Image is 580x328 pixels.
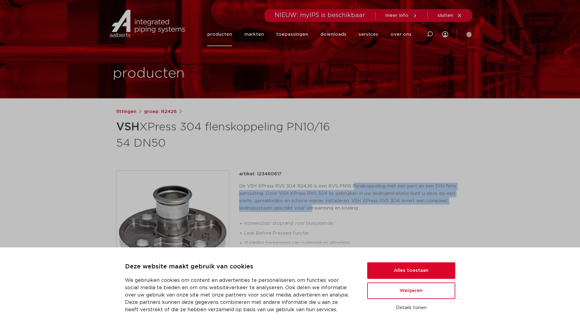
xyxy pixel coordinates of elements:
[438,13,462,18] a: sluiten
[125,277,353,313] p: We gebruiken cookies om content en advertenties te personaliseren, om functies voor social media ...
[367,303,455,313] button: Details tonen
[390,23,412,46] a: over ons
[207,23,412,46] nav: Menu
[116,118,346,151] h1: XPress 304 flenskoppeling PN10/16 54 DN50
[275,12,365,18] span: NIEUW: myIPS is beschikbaar
[144,108,177,115] a: groep: R2426
[244,23,264,46] a: markten
[385,13,418,18] a: meer info
[438,13,453,18] span: sluiten
[359,23,378,46] a: services
[113,64,185,83] h1: producten
[244,228,464,238] li: Leak Before Pressed-functie
[116,171,229,283] img: Product Image for VSH XPress 304 flenskoppeling PN10/16 54 DN50
[244,219,464,228] li: insteekstop: stoprand voor buisuiteinde
[239,183,464,212] p: De VSH XPress RVS 304 R2426 is een RVS PN16 flenskoppeling met een pers en een DIN flens aansluit...
[207,23,232,46] a: producten
[116,122,139,133] strong: VSH
[116,108,136,115] a: fittingen
[239,170,282,178] p: artikel: 123460617
[244,238,464,248] li: duidelijke herkenning van materiaal en afmeting
[367,262,455,279] button: Alles toestaan
[125,262,353,272] p: Deze website maakt gebruik van cookies
[276,23,308,46] a: toepassingen
[385,13,408,18] span: meer info
[367,282,455,299] button: Weigeren
[320,23,346,46] a: downloads
[239,246,464,253] div: lees meer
